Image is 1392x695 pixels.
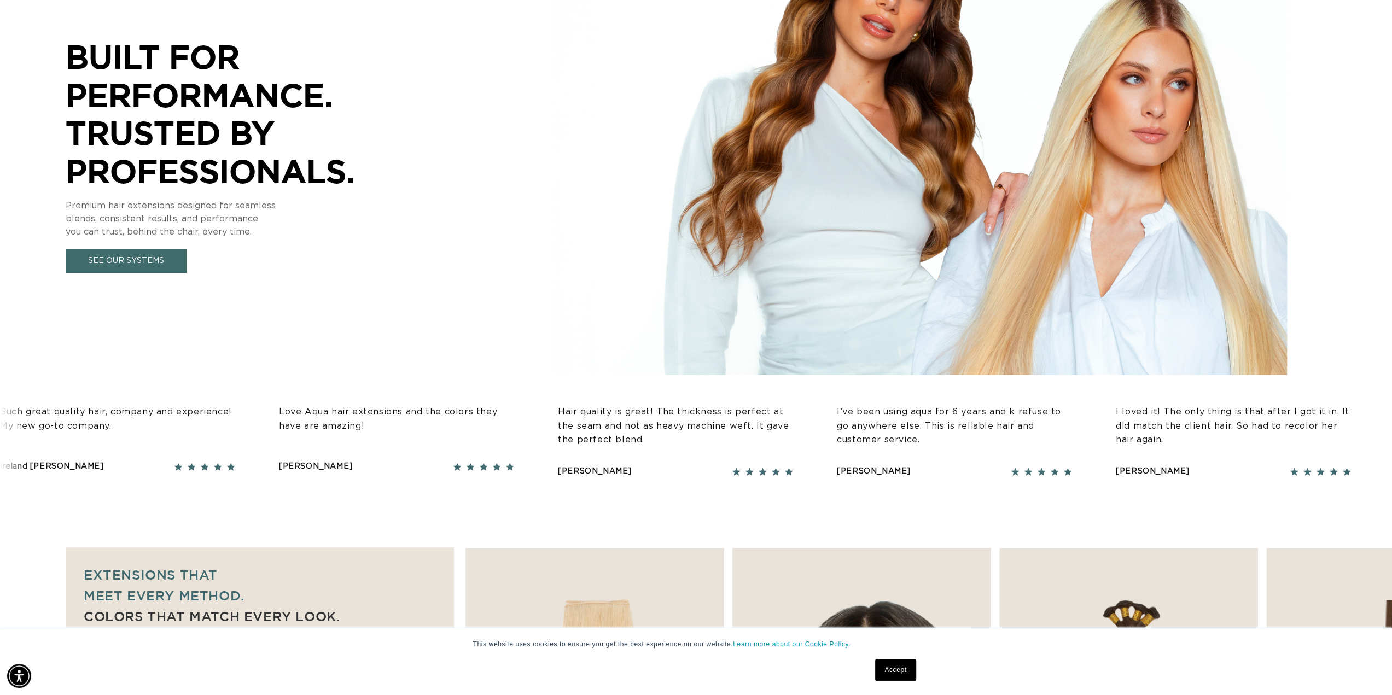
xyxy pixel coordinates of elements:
[7,664,31,688] div: Accessibility Menu
[1337,643,1392,695] iframe: Chat Widget
[555,405,790,447] p: Hair quality is great! The thickness is perfect at the seam and not as heavy machine weft. It gav...
[66,199,394,238] p: Premium hair extensions designed for seamless blends, consistent results, and performance you can...
[555,465,628,478] div: [PERSON_NAME]
[66,249,187,273] a: See Our Systems
[473,639,919,649] p: This website uses cookies to ensure you get the best experience on our website.
[834,405,1069,447] p: I’ve been using aqua for 6 years and k refuse to go anywhere else. This is reliable hair and cust...
[733,640,851,648] a: Learn more about our Cookie Policy.
[276,405,511,433] p: Love Aqua hair extensions and the colors they have are amazing!
[276,460,350,474] div: [PERSON_NAME]
[84,564,436,585] p: Extensions that
[66,38,394,190] p: BUILT FOR PERFORMANCE. TRUSTED BY PROFESSIONALS.
[1113,405,1348,447] p: I loved it! The only thing is that after I got it in. It did match the client hair. So had to rec...
[1113,465,1186,478] div: [PERSON_NAME]
[875,659,916,681] a: Accept
[84,606,436,627] p: Colors that match every look.
[834,465,907,478] div: [PERSON_NAME]
[84,585,436,606] p: meet every method.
